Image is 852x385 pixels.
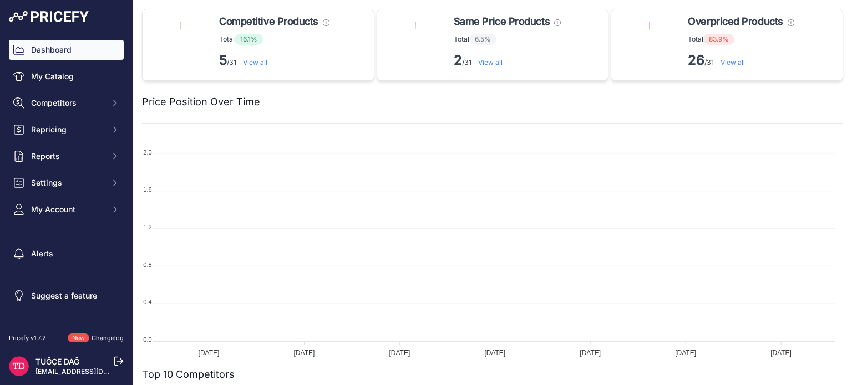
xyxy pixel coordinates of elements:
[9,146,124,166] button: Reports
[31,177,104,188] span: Settings
[454,14,550,29] span: Same Price Products
[142,367,235,382] h2: Top 10 Competitors
[9,173,124,193] button: Settings
[143,261,151,268] tspan: 0.8
[219,52,329,69] p: /31
[9,199,124,219] button: My Account
[469,34,496,45] span: 6.5%
[454,52,561,69] p: /31
[294,349,315,357] tspan: [DATE]
[484,349,505,357] tspan: [DATE]
[688,52,794,69] p: /31
[770,349,792,357] tspan: [DATE]
[219,34,329,45] p: Total
[9,244,124,264] a: Alerts
[235,34,263,45] span: 16.1%
[31,124,104,135] span: Repricing
[219,52,227,68] strong: 5
[703,34,734,45] span: 83.9%
[454,52,462,68] strong: 2
[721,58,745,66] a: View all
[35,357,79,366] a: TUĞÇE DAĞ
[389,349,410,357] tspan: [DATE]
[9,93,124,113] button: Competitors
[478,58,503,66] a: View all
[243,58,267,66] a: View all
[143,186,151,193] tspan: 1.6
[9,286,124,306] a: Suggest a feature
[580,349,601,357] tspan: [DATE]
[9,66,124,86] a: My Catalog
[219,14,318,29] span: Competitive Products
[143,336,151,343] tspan: 0.0
[31,204,104,215] span: My Account
[35,367,151,376] a: [EMAIL_ADDRESS][DOMAIN_NAME]
[143,224,151,230] tspan: 1.2
[9,120,124,140] button: Repricing
[143,149,151,156] tspan: 2.0
[9,333,46,343] div: Pricefy v1.7.2
[688,14,783,29] span: Overpriced Products
[454,34,561,45] p: Total
[9,11,89,22] img: Pricefy Logo
[143,299,151,305] tspan: 0.4
[9,40,124,60] a: Dashboard
[31,97,104,109] span: Competitors
[688,52,704,68] strong: 26
[142,94,260,110] h2: Price Position Over Time
[68,333,89,343] span: New
[31,151,104,162] span: Reports
[688,34,794,45] p: Total
[675,349,696,357] tspan: [DATE]
[92,334,124,342] a: Changelog
[199,349,220,357] tspan: [DATE]
[9,40,124,320] nav: Sidebar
